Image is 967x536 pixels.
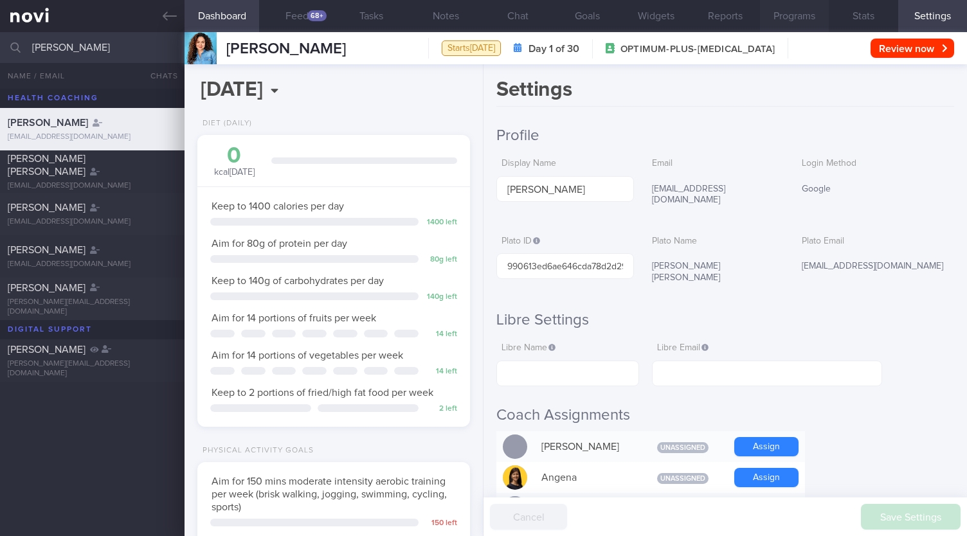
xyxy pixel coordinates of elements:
div: 14 left [425,367,457,377]
div: [PERSON_NAME] [PERSON_NAME] [647,253,784,291]
span: Unassigned [657,442,709,453]
div: Starts [DATE] [442,40,501,57]
div: Baizura [535,496,638,521]
div: [PERSON_NAME][EMAIL_ADDRESS][DOMAIN_NAME] [8,298,177,317]
span: Aim for 14 portions of vegetables per week [212,350,403,361]
label: Login Method [802,158,949,170]
div: [EMAIL_ADDRESS][DOMAIN_NAME] [797,253,954,280]
button: Assign [734,468,799,487]
span: [PERSON_NAME] [8,344,86,355]
div: 0 [210,145,258,167]
span: [PERSON_NAME] [8,245,86,255]
span: Aim for 80g of protein per day [212,238,347,249]
span: [PERSON_NAME] [8,118,88,128]
strong: Day 1 of 30 [529,42,579,55]
label: Display Name [502,158,628,170]
span: Aim for 150 mins moderate intensity aerobic training per week (brisk walking, jogging, swimming, ... [212,476,447,512]
span: Plato ID [502,237,540,246]
h2: Profile [496,126,954,145]
button: Chats [133,63,185,89]
div: [EMAIL_ADDRESS][DOMAIN_NAME] [8,132,177,142]
h2: Libre Settings [496,310,954,330]
div: [EMAIL_ADDRESS][DOMAIN_NAME] [8,217,177,227]
span: Unassigned [657,473,709,484]
span: Keep to 2 portions of fried/high fat food per week [212,388,433,398]
span: OPTIMUM-PLUS-[MEDICAL_DATA] [620,43,775,56]
div: Physical Activity Goals [197,446,314,456]
span: [PERSON_NAME] [226,41,346,57]
button: Review now [871,39,954,58]
div: Angena [535,465,638,490]
div: 80 g left [425,255,457,265]
span: [PERSON_NAME] [PERSON_NAME] [8,154,86,177]
div: 1400 left [425,218,457,228]
span: Keep to 1400 calories per day [212,201,344,211]
div: 14 left [425,330,457,339]
div: [EMAIL_ADDRESS][DOMAIN_NAME] [8,260,177,269]
div: 2 left [425,404,457,414]
div: [EMAIL_ADDRESS][DOMAIN_NAME] [647,176,784,214]
span: [PERSON_NAME] [8,202,86,213]
div: Google [797,176,954,203]
h1: Settings [496,77,954,107]
div: 140 g left [425,292,457,302]
div: [EMAIL_ADDRESS][DOMAIN_NAME] [8,181,177,191]
span: Libre Name [502,343,556,352]
span: Aim for 14 portions of fruits per week [212,313,376,323]
label: Plato Email [802,236,949,247]
button: Assign [734,437,799,456]
div: 150 left [425,519,457,528]
div: kcal [DATE] [210,145,258,179]
span: Keep to 140g of carbohydrates per day [212,276,384,286]
span: [PERSON_NAME] [8,283,86,293]
div: [PERSON_NAME][EMAIL_ADDRESS][DOMAIN_NAME] [8,359,177,379]
div: [PERSON_NAME] [535,434,638,460]
div: Diet (Daily) [197,119,252,129]
h2: Coach Assignments [496,406,954,425]
div: 68+ [307,10,327,21]
label: Email [652,158,779,170]
span: Libre Email [657,343,709,352]
label: Plato Name [652,236,779,247]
